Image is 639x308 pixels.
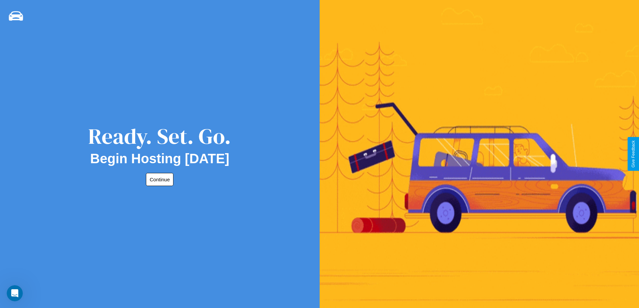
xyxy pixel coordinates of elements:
[88,121,231,151] div: Ready. Set. Go.
[7,285,23,301] iframe: Intercom live chat
[90,151,229,166] h2: Begin Hosting [DATE]
[631,140,636,168] div: Give Feedback
[146,173,173,186] button: Continue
